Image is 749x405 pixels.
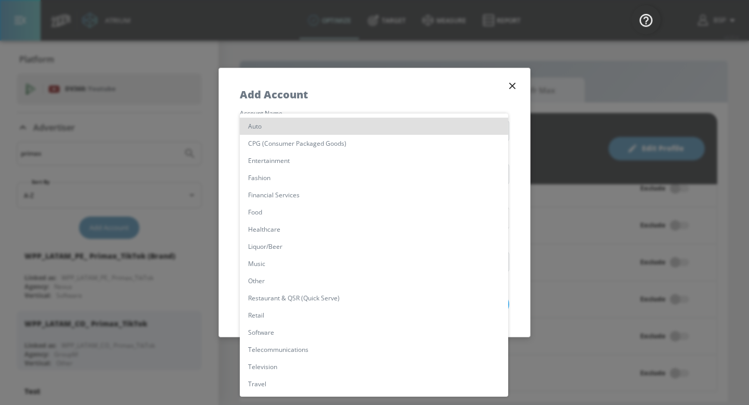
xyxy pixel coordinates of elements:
[240,238,508,255] li: Liquor/Beer
[240,324,508,341] li: Software
[240,255,508,272] li: Music
[240,307,508,324] li: Retail
[240,341,508,358] li: Telecommunications
[240,375,508,393] li: Travel
[631,5,661,34] button: Open Resource Center
[240,186,508,204] li: Financial Services
[240,118,508,135] li: Auto
[240,152,508,169] li: Entertainment
[240,289,508,307] li: Restaurant & QSR (Quick Serve)
[240,204,508,221] li: Food
[240,358,508,375] li: Television
[240,135,508,152] li: CPG (Consumer Packaged Goods)
[240,272,508,289] li: Other
[240,221,508,238] li: Healthcare
[240,169,508,186] li: Fashion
